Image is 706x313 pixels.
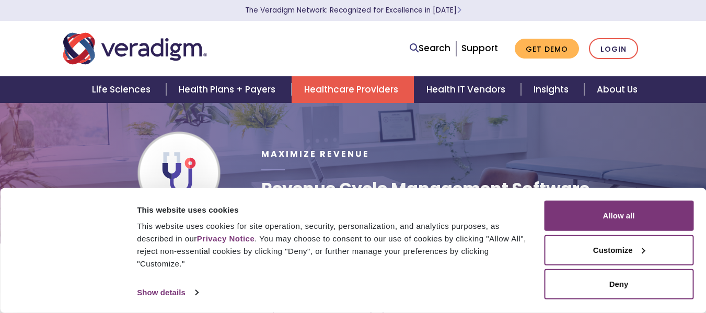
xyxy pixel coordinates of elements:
button: Allow all [544,201,693,231]
button: Customize [544,235,693,265]
a: Privacy Notice [197,234,254,243]
button: Deny [544,269,693,299]
a: Health Plans + Payers [166,76,291,103]
a: Login [589,38,638,60]
div: This website uses cookies [137,203,532,216]
a: Get Demo [515,39,579,59]
h1: Revenue Cycle Management Software [261,179,589,199]
span: Learn More [457,5,461,15]
img: Veradigm logo [63,31,207,66]
a: Health IT Vendors [414,76,521,103]
a: Life Sciences [79,76,166,103]
a: Search [410,41,450,55]
span: Maximize Revenue [261,148,369,160]
a: Support [461,42,498,54]
div: This website uses cookies for site operation, security, personalization, and analytics purposes, ... [137,220,532,270]
a: The Veradigm Network: Recognized for Excellence in [DATE]Learn More [245,5,461,15]
a: Show details [137,285,198,300]
a: Healthcare Providers [292,76,414,103]
a: About Us [584,76,650,103]
a: Insights [521,76,584,103]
